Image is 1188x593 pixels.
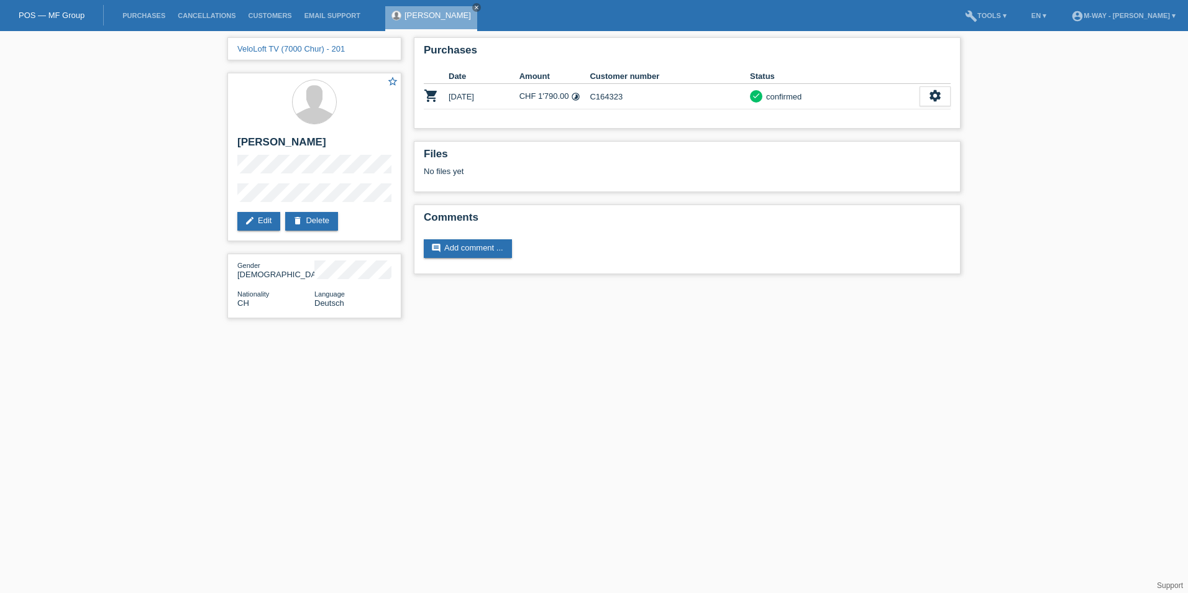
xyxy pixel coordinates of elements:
i: build [965,10,977,22]
th: Status [750,69,920,84]
div: No files yet [424,167,803,176]
a: commentAdd comment ... [424,239,512,258]
i: star_border [387,76,398,87]
i: delete [293,216,303,226]
i: check [752,91,761,100]
a: editEdit [237,212,280,231]
span: Gender [237,262,260,269]
a: deleteDelete [285,212,338,231]
i: account_circle [1071,10,1084,22]
th: Customer number [590,69,750,84]
span: Switzerland [237,298,249,308]
div: [DEMOGRAPHIC_DATA] [237,260,314,279]
a: VeloLoft TV (7000 Chur) - 201 [237,44,345,53]
td: CHF 1'790.00 [519,84,590,109]
a: Support [1157,581,1183,590]
h2: Files [424,148,951,167]
a: star_border [387,76,398,89]
i: Instalments (24 instalments) [571,92,580,101]
i: comment [431,243,441,253]
a: Customers [242,12,298,19]
td: C164323 [590,84,750,109]
th: Date [449,69,519,84]
span: Language [314,290,345,298]
a: POS — MF Group [19,11,85,20]
h2: [PERSON_NAME] [237,136,391,155]
span: Nationality [237,290,269,298]
a: EN ▾ [1025,12,1053,19]
div: confirmed [762,90,802,103]
a: buildTools ▾ [959,12,1013,19]
h2: Purchases [424,44,951,63]
a: close [472,3,481,12]
td: [DATE] [449,84,519,109]
a: account_circlem-way - [PERSON_NAME] ▾ [1065,12,1182,19]
a: [PERSON_NAME] [404,11,471,20]
i: settings [928,89,942,103]
span: Deutsch [314,298,344,308]
i: POSP00027598 [424,88,439,103]
h2: Comments [424,211,951,230]
i: edit [245,216,255,226]
a: Purchases [116,12,171,19]
a: Cancellations [171,12,242,19]
th: Amount [519,69,590,84]
a: Email Support [298,12,367,19]
i: close [473,4,480,11]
